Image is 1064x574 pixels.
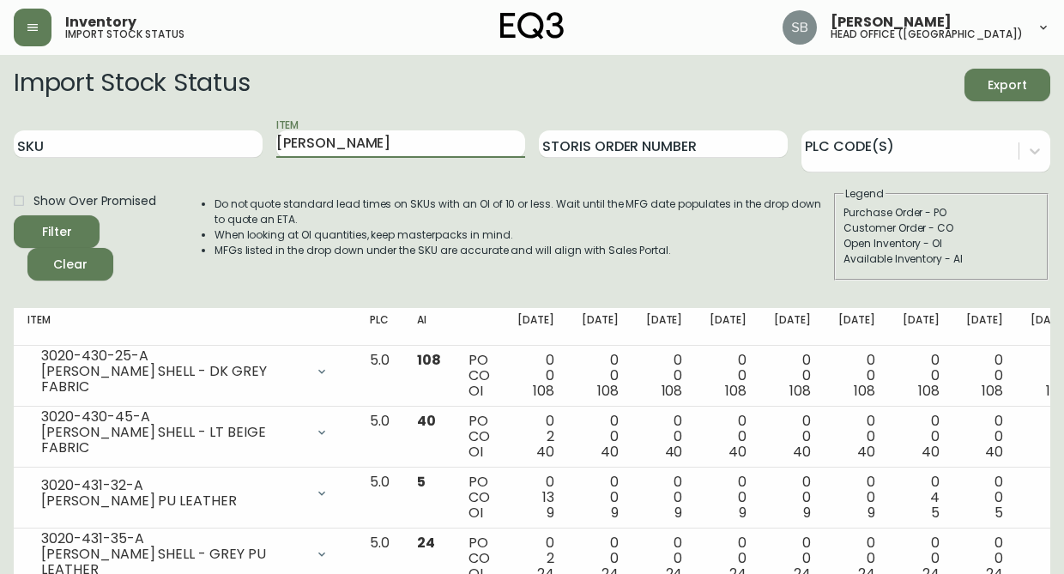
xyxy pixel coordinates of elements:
div: Customer Order - CO [843,221,1039,236]
span: OI [469,503,483,523]
div: 0 0 [774,474,811,521]
span: 40 [793,442,811,462]
div: 0 0 [838,474,875,521]
div: [PERSON_NAME] PU LEATHER [41,493,305,509]
div: 3020-430-25-A[PERSON_NAME] SHELL - DK GREY FABRIC [27,353,342,390]
img: 85855414dd6b989d32b19e738a67d5b5 [783,10,817,45]
div: 0 0 [966,474,1003,521]
div: 0 0 [838,353,875,399]
div: PO CO [469,474,490,521]
div: 0 0 [582,474,619,521]
div: Open Inventory - OI [843,236,1039,251]
div: 3020-430-45-A [41,409,305,425]
span: [PERSON_NAME] [831,15,952,29]
div: 0 0 [903,353,940,399]
div: 3020-431-35-A [41,531,305,547]
div: 0 0 [838,414,875,460]
span: 9 [868,503,875,523]
span: OI [469,381,483,401]
div: 0 4 [903,474,940,521]
th: PLC [356,308,403,346]
span: OI [469,442,483,462]
div: [PERSON_NAME] SHELL - DK GREY FABRIC [41,364,305,395]
legend: Legend [843,186,886,202]
span: 108 [725,381,747,401]
th: [DATE] [632,308,697,346]
th: [DATE] [760,308,825,346]
th: [DATE] [825,308,889,346]
li: MFGs listed in the drop down under the SKU are accurate and will align with Sales Portal. [215,243,832,258]
div: 0 0 [966,353,1003,399]
span: 108 [597,381,619,401]
span: 108 [417,350,441,370]
span: Show Over Promised [33,192,156,210]
div: 0 0 [646,353,683,399]
span: 40 [536,442,554,462]
div: 3020-431-32-A [41,478,305,493]
th: [DATE] [696,308,760,346]
div: 3020-430-25-A [41,348,305,364]
div: 0 0 [710,414,747,460]
div: 0 0 [710,353,747,399]
span: 9 [739,503,747,523]
td: 5.0 [356,468,403,529]
div: 3020-430-45-A[PERSON_NAME] SHELL - LT BEIGE FABRIC [27,414,342,451]
span: 40 [728,442,747,462]
span: 108 [533,381,554,401]
div: [PERSON_NAME] SHELL - LT BEIGE FABRIC [41,425,305,456]
div: PO CO [469,414,490,460]
th: Item [14,308,356,346]
li: When looking at OI quantities, keep masterpacks in mind. [215,227,832,243]
div: PO CO [469,353,490,399]
span: Clear [41,254,100,275]
span: 9 [803,503,811,523]
span: Export [978,75,1037,96]
span: 108 [662,381,683,401]
div: 0 0 [774,414,811,460]
span: 108 [982,381,1003,401]
button: Export [964,69,1050,101]
span: 40 [417,411,436,431]
span: 5 [417,472,426,492]
h5: import stock status [65,29,184,39]
span: 5 [931,503,940,523]
span: 5 [994,503,1003,523]
div: 0 13 [517,474,554,521]
div: Purchase Order - PO [843,205,1039,221]
div: 0 0 [646,414,683,460]
div: 0 0 [646,474,683,521]
h2: Import Stock Status [14,69,250,101]
button: Clear [27,248,113,281]
span: 108 [854,381,875,401]
td: 5.0 [356,407,403,468]
span: 40 [985,442,1003,462]
div: 3020-431-32-A[PERSON_NAME] PU LEATHER [27,474,342,512]
span: 24 [417,533,435,553]
li: Do not quote standard lead times on SKUs with an OI of 10 or less. Wait until the MFG date popula... [215,196,832,227]
div: 0 0 [710,474,747,521]
div: 0 0 [582,353,619,399]
img: logo [500,12,564,39]
div: 0 0 [903,414,940,460]
th: [DATE] [504,308,568,346]
div: 0 2 [517,414,554,460]
td: 5.0 [356,346,403,407]
span: 108 [789,381,811,401]
button: Filter [14,215,100,248]
div: 0 0 [582,414,619,460]
th: [DATE] [889,308,953,346]
span: 40 [601,442,619,462]
h5: head office ([GEOGRAPHIC_DATA]) [831,29,1023,39]
th: AI [403,308,455,346]
div: Filter [42,221,72,243]
span: Inventory [65,15,136,29]
span: 9 [547,503,554,523]
span: 40 [857,442,875,462]
span: 9 [611,503,619,523]
div: 0 0 [517,353,554,399]
span: 40 [665,442,683,462]
div: 0 0 [774,353,811,399]
span: 108 [918,381,940,401]
th: [DATE] [952,308,1017,346]
div: Available Inventory - AI [843,251,1039,267]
